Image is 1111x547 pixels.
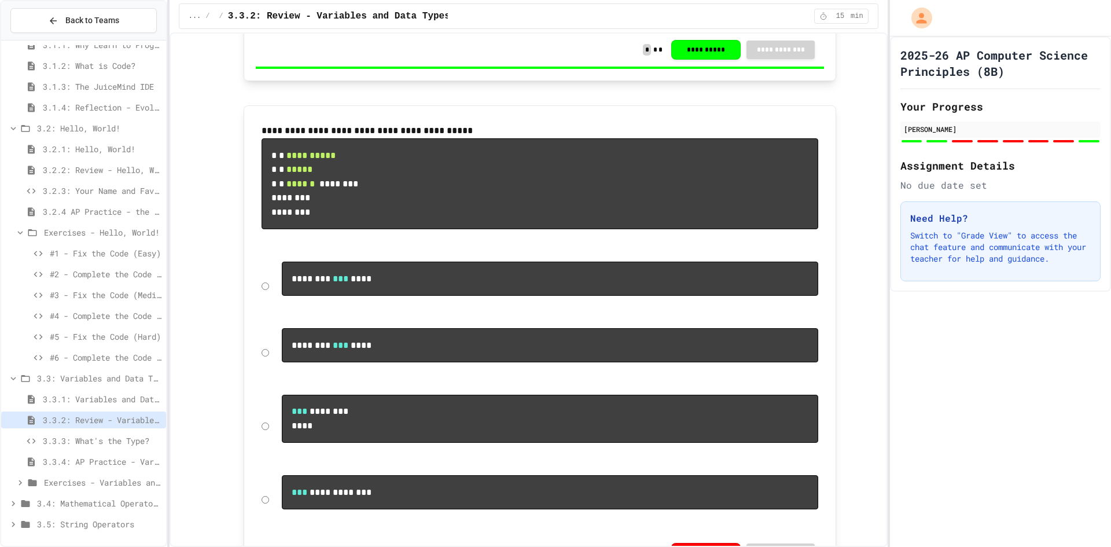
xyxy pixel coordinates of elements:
span: 3.1.3: The JuiceMind IDE [43,80,161,93]
span: 3.1.2: What is Code? [43,60,161,72]
div: No due date set [900,178,1101,192]
span: 3.5: String Operators [37,518,161,530]
span: 3.2.2: Review - Hello, World! [43,164,161,176]
span: 3.2: Hello, World! [37,122,161,134]
span: / [219,12,223,21]
span: 3.3.4: AP Practice - Variables [43,456,161,468]
span: Back to Teams [65,14,119,27]
span: #4 - Complete the Code (Medium) [50,310,161,322]
button: Back to Teams [10,8,157,33]
span: 3.4: Mathematical Operators [37,497,161,509]
span: 15 [831,12,849,21]
h3: Need Help? [910,211,1091,225]
h1: 2025-26 AP Computer Science Principles (8B) [900,47,1101,79]
span: 3.3: Variables and Data Types [37,372,161,384]
span: #3 - Fix the Code (Medium) [50,289,161,301]
span: Exercises - Hello, World! [44,226,161,238]
span: #5 - Fix the Code (Hard) [50,331,161,343]
span: 3.3.1: Variables and Data Types [43,393,161,405]
span: 3.1.4: Reflection - Evolving Technology [43,101,161,113]
span: ... [189,12,201,21]
span: #6 - Complete the Code (Hard) [50,351,161,364]
span: #1 - Fix the Code (Easy) [50,247,161,259]
span: 3.3.3: What's the Type? [43,435,161,447]
span: Exercises - Variables and Data Types [44,476,161,489]
span: min [851,12,863,21]
span: / [205,12,209,21]
h2: Your Progress [900,98,1101,115]
div: [PERSON_NAME] [904,124,1097,134]
p: Switch to "Grade View" to access the chat feature and communicate with your teacher for help and ... [910,230,1091,265]
span: 3.3.2: Review - Variables and Data Types [228,9,450,23]
span: 3.3.2: Review - Variables and Data Types [43,414,161,426]
span: #2 - Complete the Code (Easy) [50,268,161,280]
div: My Account [899,5,935,31]
span: 3.2.3: Your Name and Favorite Movie [43,185,161,197]
span: 3.2.4 AP Practice - the DISPLAY Procedure [43,205,161,218]
span: 3.1.1: Why Learn to Program? [43,39,161,51]
span: 3.2.1: Hello, World! [43,143,161,155]
h2: Assignment Details [900,157,1101,174]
